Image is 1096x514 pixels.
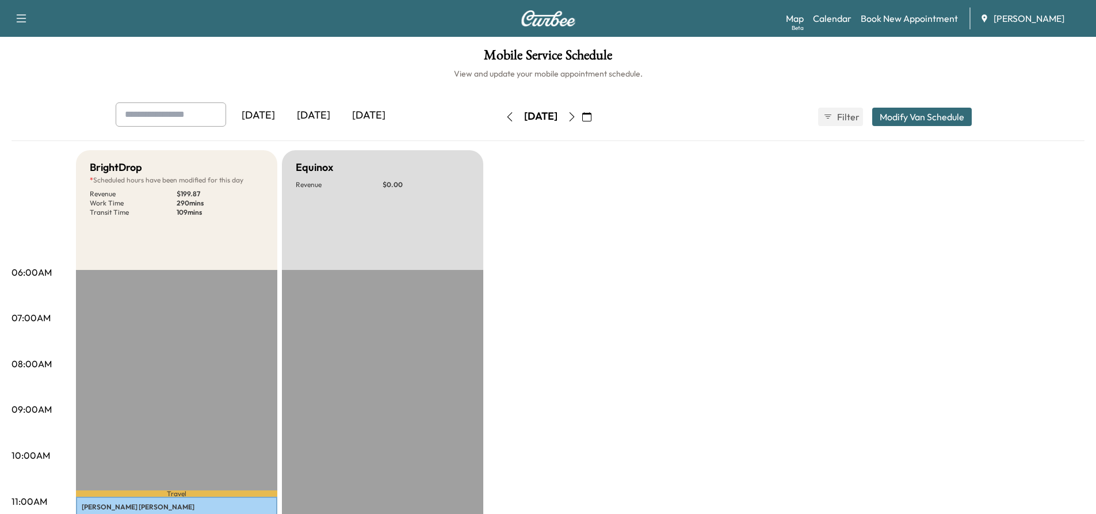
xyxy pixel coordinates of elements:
[12,311,51,325] p: 07:00AM
[12,68,1084,79] h6: View and update your mobile appointment schedule.
[12,494,47,508] p: 11:00AM
[82,502,272,512] p: [PERSON_NAME] [PERSON_NAME]
[383,180,469,189] p: $ 0.00
[231,102,286,129] div: [DATE]
[76,490,277,497] p: Travel
[792,24,804,32] div: Beta
[837,110,858,124] span: Filter
[12,402,52,416] p: 09:00AM
[994,12,1064,25] span: [PERSON_NAME]
[818,108,863,126] button: Filter
[12,265,52,279] p: 06:00AM
[12,448,50,462] p: 10:00AM
[90,189,177,199] p: Revenue
[90,199,177,208] p: Work Time
[861,12,958,25] a: Book New Appointment
[524,109,557,124] div: [DATE]
[90,159,142,176] h5: BrightDrop
[296,159,333,176] h5: Equinox
[90,208,177,217] p: Transit Time
[177,189,264,199] p: $ 199.87
[296,180,383,189] p: Revenue
[286,102,341,129] div: [DATE]
[786,12,804,25] a: MapBeta
[341,102,396,129] div: [DATE]
[813,12,851,25] a: Calendar
[521,10,576,26] img: Curbee Logo
[12,357,52,371] p: 08:00AM
[12,48,1084,68] h1: Mobile Service Schedule
[872,108,972,126] button: Modify Van Schedule
[90,176,264,185] p: Scheduled hours have been modified for this day
[177,199,264,208] p: 290 mins
[177,208,264,217] p: 109 mins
